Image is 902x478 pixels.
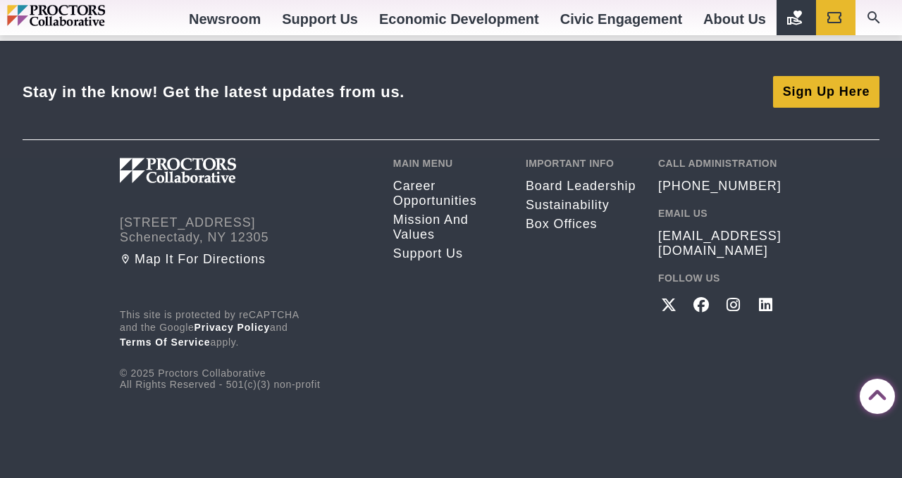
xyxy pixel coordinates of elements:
a: Sign Up Here [773,76,879,107]
h2: Follow Us [658,272,782,284]
a: Career opportunities [393,179,505,208]
a: Terms of Service [120,337,211,348]
a: Sustainability [526,198,637,213]
p: This site is protected by reCAPTCHA and the Google and apply. [120,309,372,350]
a: [PHONE_NUMBER] [658,179,781,194]
address: [STREET_ADDRESS] Schenectady, NY 12305 [120,215,372,245]
a: [EMAIL_ADDRESS][DOMAIN_NAME] [658,229,782,258]
h2: Important Info [526,158,637,169]
a: Back to Top [860,379,888,408]
h2: Call Administration [658,158,782,169]
a: Box Offices [526,217,637,232]
a: Mission and Values [393,213,505,242]
a: Board Leadership [526,179,637,194]
h2: Main Menu [393,158,505,169]
a: Privacy Policy [194,322,271,333]
a: Support Us [393,246,505,261]
img: Proctors logo [7,5,166,26]
a: Map it for directions [120,252,372,267]
div: Stay in the know! Get the latest updates from us. [23,82,404,101]
img: Proctors logo [120,158,310,183]
div: © 2025 Proctors Collaborative All Rights Reserved - 501(c)(3) non-profit [120,309,372,390]
h2: Email Us [658,208,782,219]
